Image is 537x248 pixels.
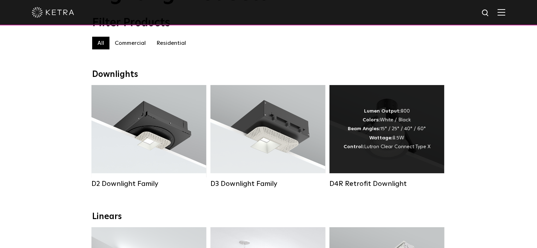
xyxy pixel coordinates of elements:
[92,37,109,49] label: All
[92,69,445,80] div: Downlights
[151,37,191,49] label: Residential
[91,180,206,188] div: D2 Downlight Family
[497,9,505,16] img: Hamburger%20Nav.svg
[369,135,393,140] strong: Wattage:
[363,117,380,122] strong: Colors:
[348,126,380,131] strong: Beam Angles:
[92,212,445,222] div: Linears
[32,7,74,18] img: ketra-logo-2019-white
[210,180,325,188] div: D3 Downlight Family
[344,107,430,151] div: 800 White / Black 15° / 25° / 40° / 60° 8.5W
[210,85,325,188] a: D3 Downlight Family Lumen Output:700 / 900 / 1100Colors:White / Black / Silver / Bronze / Paintab...
[91,85,206,188] a: D2 Downlight Family Lumen Output:1200Colors:White / Black / Gloss Black / Silver / Bronze / Silve...
[364,109,401,114] strong: Lumen Output:
[329,180,444,188] div: D4R Retrofit Downlight
[344,144,364,149] strong: Control:
[481,9,490,18] img: search icon
[364,144,430,149] span: Lutron Clear Connect Type X
[109,37,151,49] label: Commercial
[329,85,444,188] a: D4R Retrofit Downlight Lumen Output:800Colors:White / BlackBeam Angles:15° / 25° / 40° / 60°Watta...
